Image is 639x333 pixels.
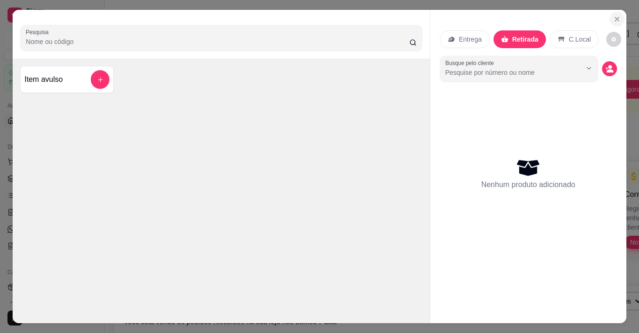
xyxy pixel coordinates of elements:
[581,61,596,76] button: Show suggestions
[445,59,497,67] label: Busque pelo cliente
[24,74,63,85] h4: Item avulso
[445,68,566,77] input: Busque pelo cliente
[26,37,409,46] input: Pesquisa
[26,28,52,36] label: Pesquisa
[459,35,482,44] p: Entrega
[606,32,621,47] button: decrease-product-quantity
[91,70,109,89] button: add-separate-item
[610,12,624,27] button: Close
[602,61,617,76] button: decrease-product-quantity
[569,35,591,44] p: C.Local
[512,35,538,44] p: Retirada
[481,179,575,190] p: Nenhum produto adicionado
